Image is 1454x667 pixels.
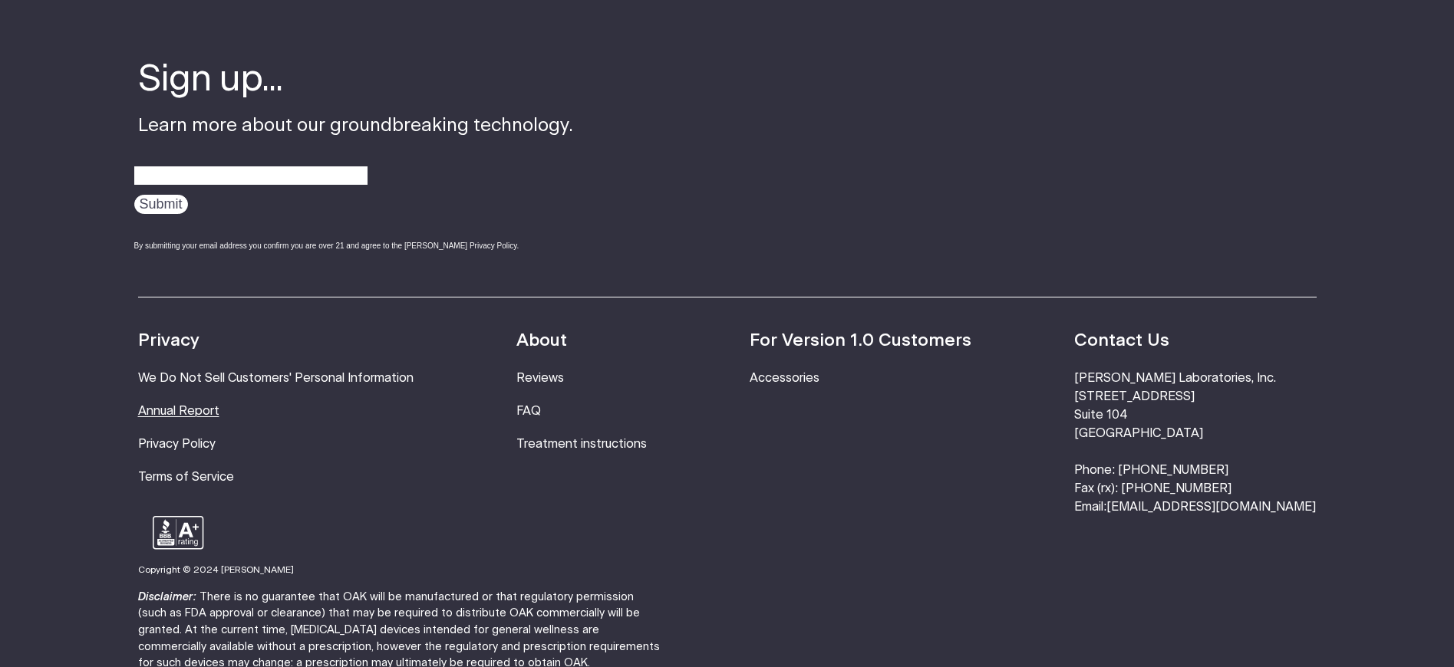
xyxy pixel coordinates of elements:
[138,332,199,350] strong: Privacy
[750,332,971,350] strong: For Version 1.0 Customers
[516,438,647,450] a: Treatment instructions
[1106,501,1316,513] a: [EMAIL_ADDRESS][DOMAIN_NAME]
[138,471,234,483] a: Terms of Service
[138,372,414,384] a: We Do Not Sell Customers' Personal Information
[138,405,219,417] a: Annual Report
[516,405,541,417] a: FAQ
[516,332,567,350] strong: About
[134,195,188,214] input: Submit
[134,240,573,251] div: By submitting your email address you confirm you are over 21 and agree to the [PERSON_NAME] Priva...
[138,438,216,450] a: Privacy Policy
[750,372,819,384] a: Accessories
[138,56,573,105] h4: Sign up...
[1074,370,1316,516] li: [PERSON_NAME] Laboratories, Inc. [STREET_ADDRESS] Suite 104 [GEOGRAPHIC_DATA] Phone: [PHONE_NUMBE...
[138,565,294,574] small: Copyright © 2024 [PERSON_NAME]
[516,372,564,384] a: Reviews
[1074,332,1169,350] strong: Contact Us
[138,591,196,603] strong: Disclaimer:
[138,56,573,266] div: Learn more about our groundbreaking technology.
